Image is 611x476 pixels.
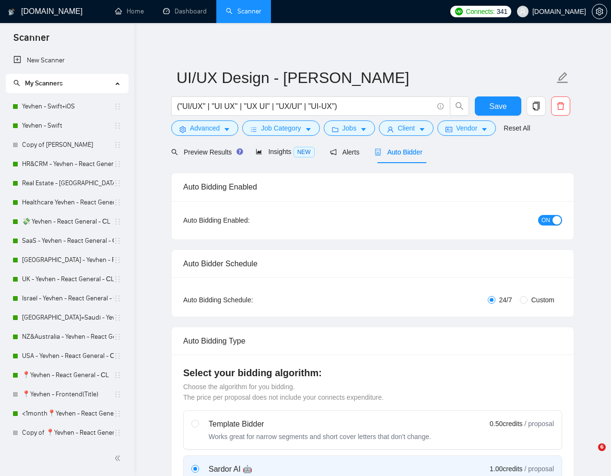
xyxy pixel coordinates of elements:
li: HR&CRM - Yevhen - React General - СL [6,155,128,174]
span: notification [330,149,337,155]
span: holder [114,333,121,341]
li: NZ&Australia - Yevhen - React General - СL [6,327,128,346]
a: Copy of [PERSON_NAME] [22,135,114,155]
span: Vendor [456,123,477,133]
div: Template Bidder [209,418,431,430]
span: holder [114,237,121,245]
span: Client [398,123,415,133]
span: folder [332,126,339,133]
li: UK - Yevhen - React General - СL [6,270,128,289]
a: searchScanner [226,7,261,15]
span: setting [179,126,186,133]
a: Real Estate - [GEOGRAPHIC_DATA] - React General - СL [22,174,114,193]
button: idcardVendorcaret-down [437,120,496,136]
span: holder [114,295,121,302]
span: search [450,102,469,110]
a: NZ&Australia - Yevhen - React General - СL [22,327,114,346]
div: Sardor AI 🤖 [209,464,358,475]
button: setting [592,4,607,19]
a: Israel - Yevhen - React General - СL [22,289,114,308]
span: holder [114,314,121,321]
span: caret-down [481,126,488,133]
a: homeHome [115,7,144,15]
a: UK - Yevhen - React General - СL [22,270,114,289]
span: Alerts [330,148,360,156]
div: Works great for narrow segments and short cover letters that don't change. [209,432,431,441]
a: Yevhen - Swift [22,116,114,135]
span: area-chart [256,148,262,155]
span: caret-down [223,126,230,133]
span: 341 [497,6,507,17]
span: Connects: [466,6,494,17]
li: Copy of 📍Yevhen - React General - СL [6,423,128,442]
li: Israel - Yevhen - React General - СL [6,289,128,308]
span: holder [114,391,121,398]
span: caret-down [360,126,367,133]
div: Tooltip anchor [235,147,244,156]
a: USA - Yevhen - React General - СL [22,346,114,366]
button: Save [475,96,521,116]
li: SaaS - Yevhen - React General - СL [6,231,128,250]
li: UAE+Saudi - Yevhen - React General - СL [6,308,128,327]
span: Save [489,100,506,112]
button: folderJobscaret-down [324,120,376,136]
a: 💸 Yevhen - React General - СL [22,212,114,231]
a: [GEOGRAPHIC_DATA]+Saudi - Yevhen - React General - СL [22,308,114,327]
a: setting [592,8,607,15]
li: Healthcare Yevhen - React General - СL [6,193,128,212]
span: 1.00 credits [490,464,522,474]
span: user [519,8,526,15]
span: holder [114,429,121,437]
span: holder [114,275,121,283]
div: Auto Bidding Schedule: [183,295,309,305]
li: <1month📍Yevhen - React General - СL [6,404,128,423]
li: Copy of Yevhen - Swift [6,135,128,155]
span: Jobs [342,123,357,133]
span: My Scanners [13,79,63,87]
img: upwork-logo.png [455,8,463,15]
a: Healthcare Yevhen - React General - СL [22,193,114,212]
li: Yevhen - Swift [6,116,128,135]
li: Yevhen - Swift+iOS [6,97,128,116]
a: Copy of 📍Yevhen - React General - СL [22,423,114,442]
iframe: Intercom live chat [578,443,601,466]
button: settingAdvancedcaret-down [171,120,238,136]
a: HR&CRM - Yevhen - React General - СL [22,155,114,174]
span: holder [114,410,121,417]
span: copy [527,102,545,110]
div: Auto Bidding Type [183,327,562,355]
span: NEW [294,147,315,157]
li: USA - Yevhen - React General - СL [6,346,128,366]
a: New Scanner [13,51,120,70]
span: Advanced [190,123,220,133]
span: Auto Bidder [375,148,422,156]
a: SaaS - Yevhen - React General - СL [22,231,114,250]
input: Search Freelance Jobs... [177,100,433,112]
a: [GEOGRAPHIC_DATA] - Yevhen - React General - СL [22,250,114,270]
span: edit [556,71,569,84]
span: holder [114,179,121,187]
li: Real Estate - Yevhen - React General - СL [6,174,128,193]
span: caret-down [305,126,312,133]
li: Switzerland - Yevhen - React General - СL [6,250,128,270]
span: holder [114,103,121,110]
span: 6 [598,443,606,451]
span: holder [114,218,121,226]
a: 📍Yevhen - Frontend(Title) [22,385,114,404]
span: holder [114,199,121,206]
span: holder [114,371,121,379]
span: / proposal [525,464,554,474]
button: userClientcaret-down [379,120,434,136]
li: 💸 Yevhen - React General - СL [6,212,128,231]
span: Insights [256,148,314,155]
div: Auto Bidder Schedule [183,250,562,277]
span: My Scanners [25,79,63,87]
li: 📍Yevhen - Frontend(Title) [6,385,128,404]
button: barsJob Categorycaret-down [242,120,319,136]
span: holder [114,122,121,130]
span: setting [592,8,607,15]
span: Scanner [6,31,57,51]
a: Reset All [504,123,530,133]
span: / proposal [525,419,554,428]
span: holder [114,256,121,264]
